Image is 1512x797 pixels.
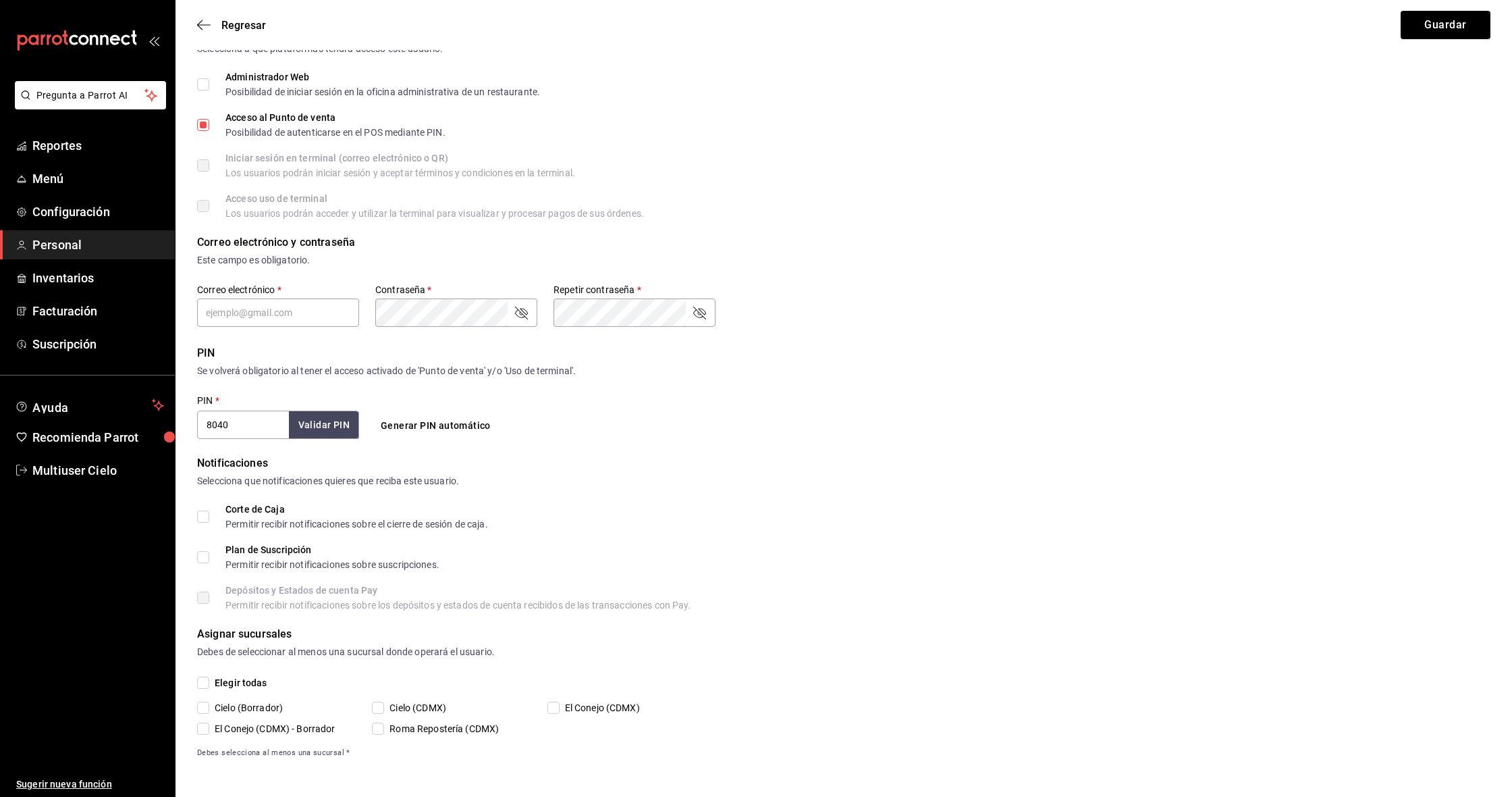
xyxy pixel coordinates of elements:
[197,411,289,439] input: 3 a 6 dígitos
[221,19,266,32] span: Regresar
[225,128,446,137] div: Posibilidad de autenticarse en el POS mediante PIN.
[553,285,715,294] label: Repetir contraseña
[197,364,1490,378] div: Se volverá obligatorio al tener el acceso activado de 'Punto de venta' y/o 'Uso de terminal'.
[225,153,575,163] div: Iniciar sesión en terminal (correo electrónico o QR)
[375,413,496,438] button: Generar PIN automático
[197,396,219,405] label: PIN
[225,545,439,555] div: Plan de Suscripción
[225,505,488,514] div: Corte de Caja
[32,302,164,320] span: Facturación
[384,722,499,736] span: Roma Repostería (CDMX)
[209,722,335,736] span: El Conejo (CDMX) - Borrador
[36,88,145,103] span: Pregunta a Parrot AI
[197,474,1490,488] div: Selecciona que notificaciones quieres que reciba este usuario.
[32,269,164,287] span: Inventarios
[289,411,359,439] button: Validar PIN
[691,305,707,321] button: passwordField
[560,701,640,715] span: El Conejo (CDMX)
[1401,11,1490,39] button: Guardar
[197,455,1490,471] div: Notificaciones
[375,285,537,294] label: Contraseña
[225,72,540,82] div: Administrador Web
[15,81,166,109] button: Pregunta a Parrot AI
[197,285,359,294] label: Correo electrónico
[32,236,164,254] span: Personal
[225,519,488,529] div: Permitir recibir notificaciones sobre el cierre de sesión de caja.
[513,305,529,321] button: passwordField
[197,253,1490,267] div: Este campo es obligatorio.
[9,98,166,112] a: Pregunta a Parrot AI
[197,645,1490,659] div: Debes de seleccionar al menos una sucursal donde operará el usuario.
[32,335,164,353] span: Suscripción
[209,701,283,715] span: Cielo (Borrador)
[225,560,439,569] div: Permitir recibir notificaciones sobre suscripciones.
[197,345,1490,361] div: PIN
[225,194,644,203] div: Acceso uso de terminal
[197,626,1490,642] div: Asignar sucursales
[197,19,266,32] button: Regresar
[225,209,644,218] div: Los usuarios podrán acceder y utilizar la terminal para visualizar y procesar pagos de sus órdenes.
[16,777,164,792] span: Sugerir nueva función
[209,676,267,690] span: Elegir todas
[225,586,691,595] div: Depósitos y Estados de cuenta Pay
[32,136,164,155] span: Reportes
[32,428,164,446] span: Recomienda Parrot
[225,87,540,97] div: Posibilidad de iniciar sesión en la oficina administrativa de un restaurante.
[32,170,164,188] span: Menú
[32,397,146,413] span: Ayuda
[225,113,446,122] div: Acceso al Punto de venta
[197,747,1490,759] span: Debes selecciona al menos una sucursal *
[197,234,1490,251] div: Correo electrónico y contraseña
[225,168,575,178] div: Los usuarios podrán iniciar sesión y aceptar términos y condiciones en la terminal.
[32,461,164,480] span: Multiuser Cielo
[225,600,691,610] div: Permitir recibir notificaciones sobre los depósitos y estados de cuenta recibidos de las transacc...
[197,299,359,327] input: ejemplo@gmail.com
[32,203,164,221] span: Configuración
[384,701,446,715] span: Cielo (CDMX)
[148,35,159,46] button: open_drawer_menu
